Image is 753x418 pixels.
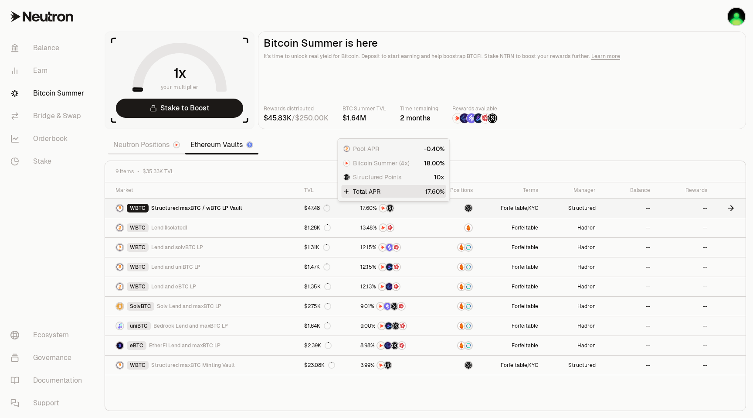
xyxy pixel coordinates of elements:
[379,283,386,290] img: NTRN
[377,342,384,349] img: NTRN
[465,322,472,329] img: Supervault
[606,187,650,194] div: Balance
[478,297,543,316] a: Forfeitable
[149,342,220,349] span: EtherFi Lend and maxBTC LP
[438,204,473,212] button: maxBTC
[655,199,712,218] a: --
[299,199,355,218] a: $47.48
[299,336,355,355] a: $2.39K
[299,277,355,296] a: $1.35K
[384,342,391,349] img: EtherFi Points
[601,297,655,316] a: --
[105,257,299,277] a: WBTC LogoWBTCLend and uniBTC LP
[438,243,473,252] button: AmberSupervault
[543,218,601,237] a: Hadron
[3,392,94,415] a: Support
[512,264,538,271] button: Forfeitable
[453,113,462,123] img: NTRN
[512,283,538,290] button: Forfeitable
[512,342,538,349] button: Forfeitable
[438,223,473,232] button: Amber
[601,199,655,218] a: --
[3,127,94,150] a: Orderbook
[528,362,538,369] button: KYC
[501,205,538,212] span: ,
[355,336,433,355] a: NTRNEtherFi PointsStructured PointsMars Fragments
[105,336,299,355] a: eBTC LogoeBTCEtherFi Lend and maxBTC LP
[386,264,393,271] img: Bedrock Diamonds
[127,204,149,212] div: WBTC
[512,244,538,251] button: Forfeitable
[433,316,478,336] a: AmberSupervault
[299,238,355,257] a: $1.31K
[304,342,332,349] div: $2.39K
[127,341,146,350] div: eBTC
[3,150,94,173] a: Stake
[433,297,478,316] a: AmberSupervault
[438,341,473,350] button: AmberSupervault
[655,336,712,355] a: --
[655,297,712,316] a: --
[151,283,196,290] span: Lend and eBTC LP
[116,322,123,329] img: uniBTC Logo
[467,113,476,123] img: Solv Points
[655,356,712,375] a: --
[465,224,472,231] img: Amber
[501,205,527,212] button: Forfeitable
[142,168,174,175] span: $35.33K TVL
[438,282,473,291] button: AmberSupervault
[304,362,335,369] div: $23.08K
[433,257,478,277] a: AmberSupervault
[465,362,472,369] img: maxBTC
[458,322,465,329] img: Amber
[304,303,331,310] div: $2.75K
[105,238,299,257] a: WBTC LogoWBTCLend and solvBTC LP
[151,224,187,231] span: Lend (Isolated)
[116,99,243,118] a: Stake to Boost
[127,223,149,232] div: WBTC
[543,238,601,257] a: Hadron
[478,238,543,257] a: Forfeitable
[384,303,391,310] img: Solv Points
[161,83,199,92] span: your multiplier
[655,218,712,237] a: --
[398,303,405,310] img: Mars Fragments
[387,205,393,212] img: Structured Points
[355,277,433,296] a: NTRNEtherFi PointsMars Fragments
[465,205,472,212] img: maxBTC
[512,224,538,231] button: Forfeitable
[3,82,94,105] a: Bitcoin Summer
[433,356,478,375] a: maxBTC
[299,218,355,237] a: $1.28K
[116,205,123,212] img: WBTC Logo
[433,218,478,237] a: Amber
[3,346,94,369] a: Governance
[438,361,473,370] button: maxBTC
[512,322,538,329] button: Forfeitable
[478,277,543,296] a: Forfeitable
[115,168,134,175] span: 9 items
[151,205,242,212] span: Structured maxBTC / wBTC LP Vault
[478,316,543,336] a: Forfeitable
[360,263,427,271] button: NTRNBedrock DiamondsMars Fragments
[393,283,400,290] img: Mars Fragments
[400,113,438,123] div: 2 months
[108,136,185,154] a: Neutron Positions
[151,264,200,271] span: Lend and uniBTC LP
[655,238,712,257] a: --
[478,257,543,277] a: Forfeitable
[377,303,384,310] img: NTRN
[591,53,620,60] a: Learn more
[3,369,94,392] a: Documentation
[115,187,294,194] div: Market
[355,218,433,237] a: NTRNMars Fragments
[543,257,601,277] a: Hadron
[380,224,387,231] img: NTRN
[344,146,350,152] img: WBTC Logo
[116,342,123,349] img: eBTC Logo
[105,356,299,375] a: WBTC LogoWBTCStructured maxBTC Minting Vault
[304,187,350,194] div: TVL
[465,303,472,310] img: Supervault
[353,187,380,196] span: Total APR
[661,187,707,194] div: Rewards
